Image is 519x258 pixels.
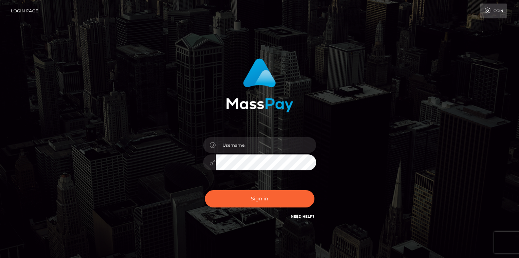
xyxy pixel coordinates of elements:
[11,4,38,18] a: Login Page
[216,137,316,153] input: Username...
[291,214,314,219] a: Need Help?
[226,58,293,112] img: MassPay Login
[480,4,507,18] a: Login
[205,190,314,207] button: Sign in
